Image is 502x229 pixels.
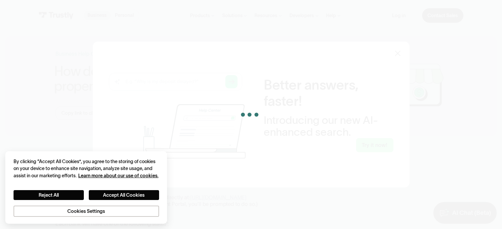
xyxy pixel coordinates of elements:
[14,158,159,217] div: Privacy
[5,151,167,223] div: Cookie banner
[14,206,159,217] button: Cookies Settings
[78,173,158,178] a: More information about your privacy, opens in a new tab
[14,190,84,200] button: Reject All
[89,190,159,200] button: Accept All Cookies
[14,158,159,179] div: By clicking “Accept All Cookies”, you agree to the storing of cookies on your device to enhance s...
